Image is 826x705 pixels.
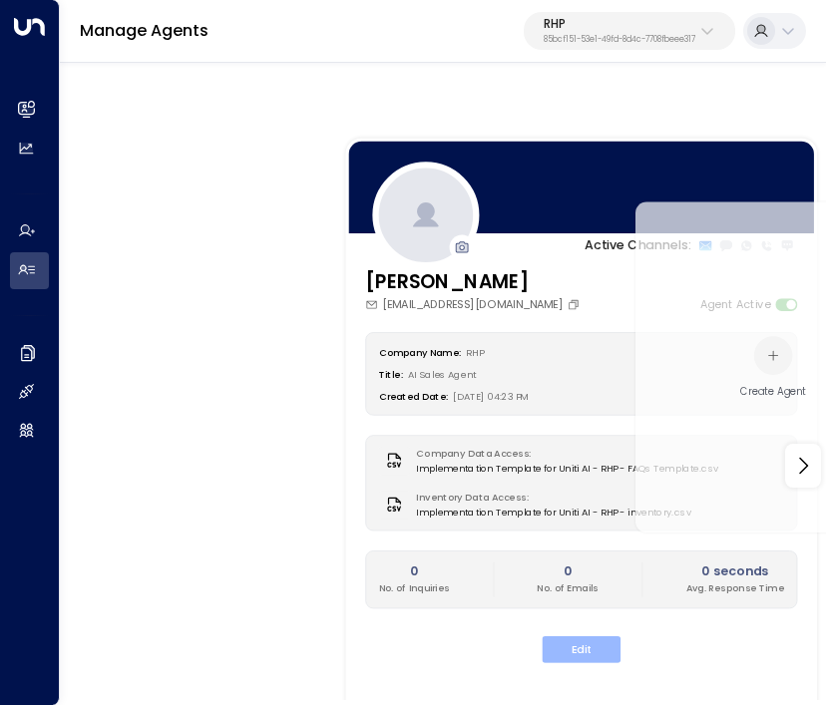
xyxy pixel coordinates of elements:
[542,636,620,663] button: Edit
[544,36,695,44] p: 85bcf151-53e1-49fd-8d4c-7708fbeee317
[416,505,691,519] span: Implementation Template for Uniti AI - RHP - inventory.csv
[453,390,528,403] span: [DATE] 04:23 PM
[740,384,806,399] div: Create Agent
[365,296,584,313] div: [EMAIL_ADDRESS][DOMAIN_NAME]
[686,562,784,581] h2: 0 seconds
[466,346,483,359] span: RHP
[379,346,462,359] label: Company Name:
[365,268,584,296] h3: [PERSON_NAME]
[524,12,735,50] button: RHP85bcf151-53e1-49fd-8d4c-7708fbeee317
[568,298,585,311] button: Copy
[537,562,598,581] h2: 0
[686,581,784,595] p: Avg. Response Time
[544,18,695,30] p: RHP
[80,19,208,42] a: Manage Agents
[416,461,718,475] span: Implementation Template for Uniti AI - RHP - FAQs Template.csv
[416,491,683,505] label: Inventory Data Access:
[537,581,598,595] p: No. of Emails
[379,390,449,403] label: Created Date:
[585,236,691,255] p: Active Channels:
[379,562,450,581] h2: 0
[408,368,477,381] span: AI Sales Agent
[379,368,403,381] label: Title:
[379,581,450,595] p: No. of Inquiries
[416,447,710,461] label: Company Data Access:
